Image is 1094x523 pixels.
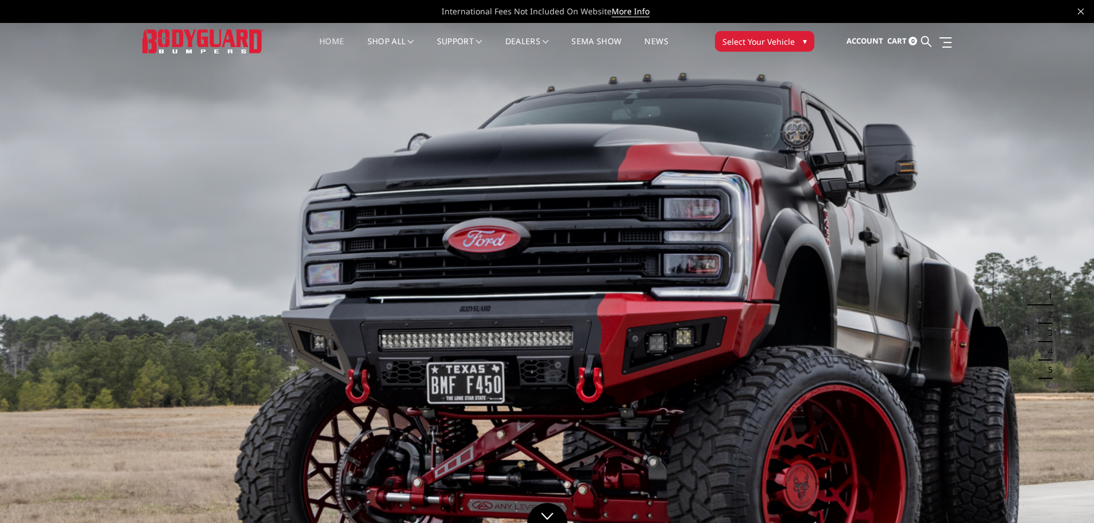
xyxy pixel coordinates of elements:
a: Home [319,37,344,60]
button: Select Your Vehicle [715,31,814,52]
a: News [644,37,668,60]
a: Account [846,26,883,57]
a: Cart 0 [887,26,917,57]
span: Cart [887,36,907,46]
button: 2 of 5 [1041,305,1053,324]
a: shop all [368,37,414,60]
span: 0 [909,37,917,45]
a: More Info [612,6,650,17]
button: 4 of 5 [1041,342,1053,361]
button: 1 of 5 [1041,287,1053,305]
span: ▾ [803,35,807,47]
span: Select Your Vehicle [722,36,795,48]
a: SEMA Show [571,37,621,60]
span: Account [846,36,883,46]
button: 5 of 5 [1041,361,1053,379]
a: Dealers [505,37,549,60]
a: Support [437,37,482,60]
img: BODYGUARD BUMPERS [142,29,263,53]
a: Click to Down [527,503,567,523]
button: 3 of 5 [1041,324,1053,342]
